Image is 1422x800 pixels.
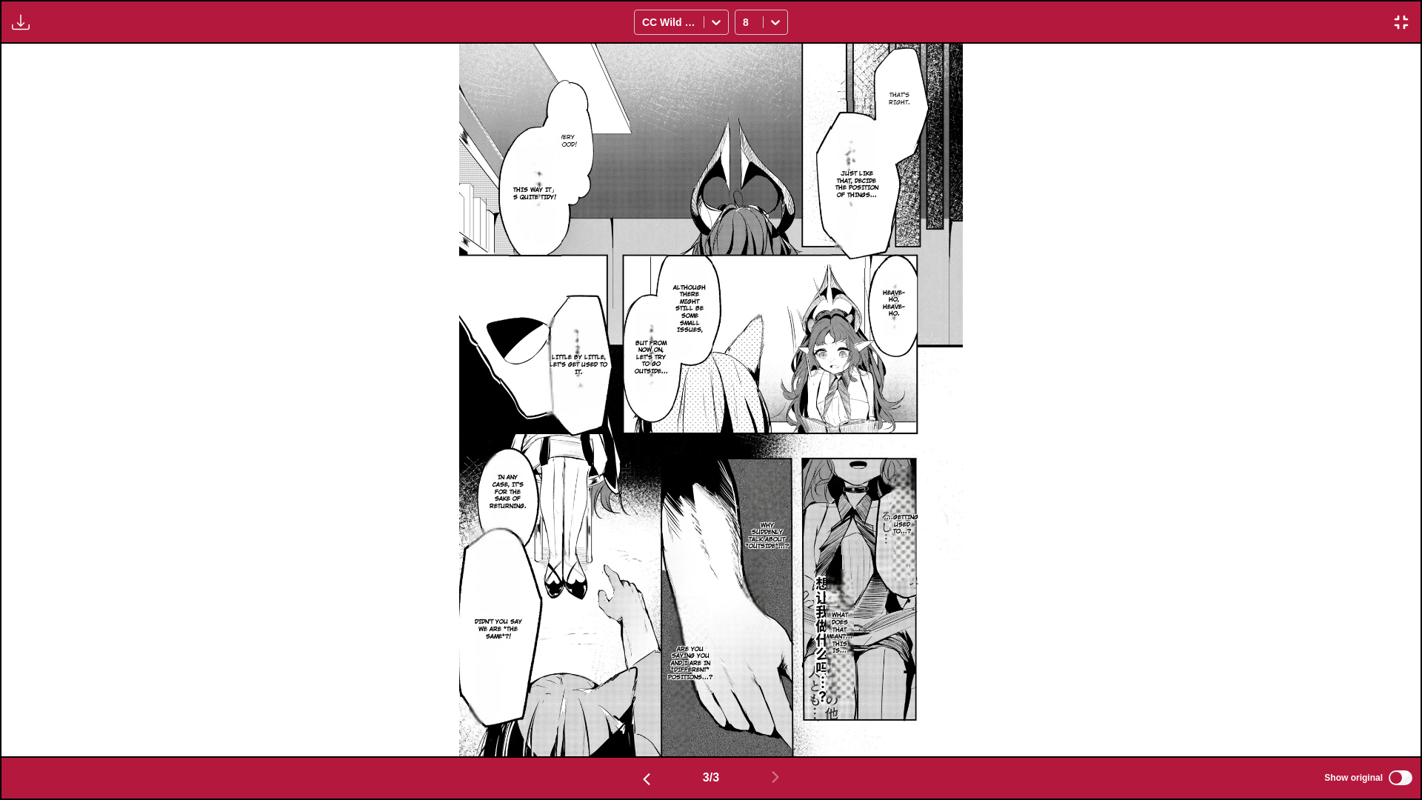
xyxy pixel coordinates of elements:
[638,770,655,788] img: Previous page
[555,131,580,151] p: Very good!
[459,44,964,756] img: Manga Panel
[703,771,719,784] span: 3 / 3
[667,281,712,337] p: Although there might still be some small issues,
[12,13,30,31] img: Download translated images
[884,89,916,109] p: That's right.
[741,519,792,553] p: Why suddenly talk about "outside"...?
[879,287,909,321] p: Heave-ho, heave-ho.
[665,643,715,684] p: Are you saying you and I are in "different" positions...?
[469,616,527,643] p: Didn't you say we are "the same"?!
[884,511,921,539] p: ...Getting used to...?
[509,184,561,204] p: This way it」s quite tidy!
[767,768,784,786] img: Next page
[824,609,855,658] p: What does that mean?... This is...
[547,351,610,379] p: Little by little, let's get used to it.
[1324,773,1383,783] span: Show original
[629,337,673,379] p: but from now on, let's try to go outside...
[1389,770,1412,785] input: Show original
[486,471,530,513] p: In any case, it's for the sake of returning.
[831,167,883,201] p: Just like that, decide the position of things...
